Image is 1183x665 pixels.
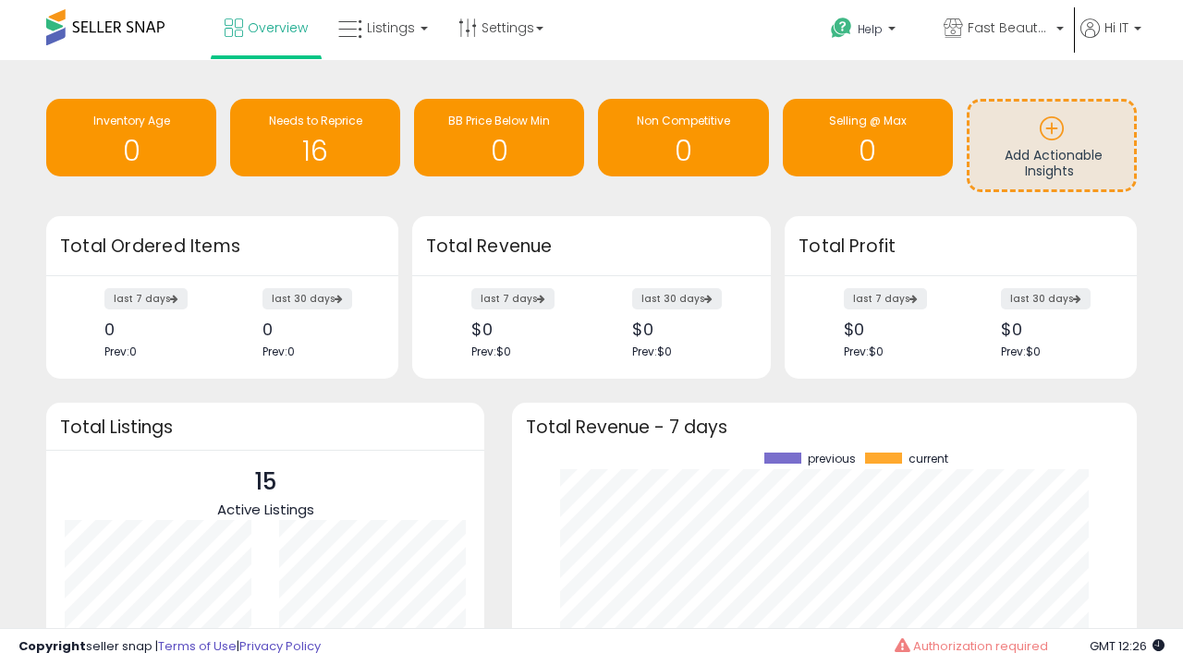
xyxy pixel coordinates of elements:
[414,99,584,176] a: BB Price Below Min 0
[262,320,366,339] div: 0
[230,99,400,176] a: Needs to Reprice 16
[158,637,237,655] a: Terms of Use
[217,465,314,500] p: 15
[448,113,550,128] span: BB Price Below Min
[471,320,578,339] div: $0
[262,344,295,359] span: Prev: 0
[104,344,137,359] span: Prev: 0
[637,113,730,128] span: Non Competitive
[968,18,1051,37] span: Fast Beauty ([GEOGRAPHIC_DATA])
[423,136,575,166] h1: 0
[471,344,511,359] span: Prev: $0
[93,113,170,128] span: Inventory Age
[632,344,672,359] span: Prev: $0
[55,136,207,166] h1: 0
[632,320,738,339] div: $0
[239,136,391,166] h1: 16
[60,420,470,434] h3: Total Listings
[844,344,884,359] span: Prev: $0
[104,320,208,339] div: 0
[816,3,927,60] a: Help
[104,288,188,309] label: last 7 days
[1001,288,1091,309] label: last 30 days
[1001,344,1041,359] span: Prev: $0
[269,113,362,128] span: Needs to Reprice
[217,500,314,519] span: Active Listings
[808,453,856,465] span: previous
[858,21,883,37] span: Help
[844,320,947,339] div: $0
[1104,18,1128,37] span: Hi IT
[829,113,907,128] span: Selling @ Max
[1005,146,1103,181] span: Add Actionable Insights
[46,99,216,176] a: Inventory Age 0
[909,453,948,465] span: current
[18,637,86,655] strong: Copyright
[1090,637,1165,655] span: 2025-08-15 12:26 GMT
[426,234,757,260] h3: Total Revenue
[792,136,944,166] h1: 0
[18,638,321,656] div: seller snap | |
[262,288,352,309] label: last 30 days
[632,288,722,309] label: last 30 days
[60,234,384,260] h3: Total Ordered Items
[239,637,321,655] a: Privacy Policy
[830,17,853,40] i: Get Help
[471,288,555,309] label: last 7 days
[970,102,1134,189] a: Add Actionable Insights
[248,18,308,37] span: Overview
[367,18,415,37] span: Listings
[783,99,953,176] a: Selling @ Max 0
[1080,18,1141,60] a: Hi IT
[799,234,1123,260] h3: Total Profit
[526,420,1123,434] h3: Total Revenue - 7 days
[844,288,927,309] label: last 7 days
[1001,320,1104,339] div: $0
[607,136,759,166] h1: 0
[598,99,768,176] a: Non Competitive 0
